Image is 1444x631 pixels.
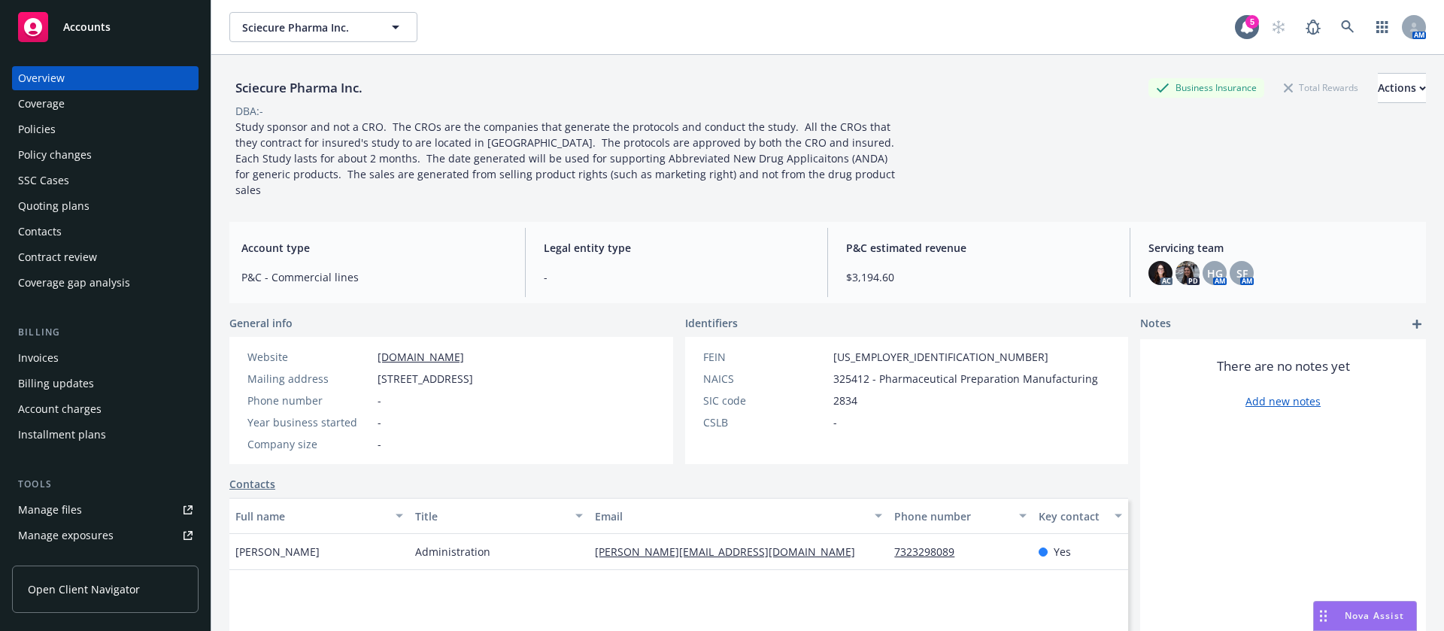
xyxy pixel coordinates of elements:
button: Actions [1378,73,1426,103]
a: [PERSON_NAME][EMAIL_ADDRESS][DOMAIN_NAME] [595,545,867,559]
div: Policies [18,117,56,141]
div: Manage certificates [18,549,117,573]
a: 7323298089 [894,545,966,559]
a: Switch app [1367,12,1397,42]
span: [STREET_ADDRESS] [378,371,473,387]
div: Actions [1378,74,1426,102]
div: Policy changes [18,143,92,167]
img: photo [1148,261,1172,285]
a: Contract review [12,245,199,269]
div: Tools [12,477,199,492]
div: Manage files [18,498,82,522]
button: Title [409,498,589,534]
span: HG [1207,265,1223,281]
div: Email [595,508,866,524]
div: Total Rewards [1276,78,1366,97]
div: Full name [235,508,387,524]
div: Installment plans [18,423,106,447]
button: Email [589,498,888,534]
div: Mailing address [247,371,372,387]
div: Contacts [18,220,62,244]
a: Add new notes [1245,393,1321,409]
a: Manage files [12,498,199,522]
span: Accounts [63,21,111,33]
span: - [544,269,809,285]
div: DBA: - [235,103,263,119]
img: photo [1176,261,1200,285]
button: Nova Assist [1313,601,1417,631]
span: - [833,414,837,430]
div: Phone number [894,508,1009,524]
button: Key contact [1033,498,1128,534]
span: Yes [1054,544,1071,560]
div: Billing [12,325,199,340]
a: Report a Bug [1298,12,1328,42]
div: Quoting plans [18,194,89,218]
div: Manage exposures [18,523,114,548]
a: Contacts [12,220,199,244]
a: [DOMAIN_NAME] [378,350,464,364]
span: Study sponsor and not a CRO. The CROs are the companies that generate the protocols and conduct t... [235,120,900,197]
span: Nova Assist [1345,609,1404,622]
span: Administration [415,544,490,560]
div: Company size [247,436,372,452]
button: Full name [229,498,409,534]
div: Phone number [247,393,372,408]
span: 325412 - Pharmaceutical Preparation Manufacturing [833,371,1098,387]
div: Contract review [18,245,97,269]
span: General info [229,315,293,331]
span: There are no notes yet [1217,357,1350,375]
div: FEIN [703,349,827,365]
span: [PERSON_NAME] [235,544,320,560]
div: Business Insurance [1148,78,1264,97]
div: CSLB [703,414,827,430]
a: Policies [12,117,199,141]
div: SIC code [703,393,827,408]
a: Quoting plans [12,194,199,218]
div: Website [247,349,372,365]
a: Coverage gap analysis [12,271,199,295]
span: Sciecure Pharma Inc. [242,20,372,35]
span: Legal entity type [544,240,809,256]
div: Billing updates [18,372,94,396]
div: SSC Cases [18,168,69,193]
a: Manage certificates [12,549,199,573]
span: Account type [241,240,507,256]
span: P&C - Commercial lines [241,269,507,285]
a: Accounts [12,6,199,48]
div: Coverage gap analysis [18,271,130,295]
button: Phone number [888,498,1032,534]
span: Identifiers [685,315,738,331]
a: SSC Cases [12,168,199,193]
a: Contacts [229,476,275,492]
div: 5 [1245,15,1259,29]
span: - [378,393,381,408]
span: - [378,414,381,430]
span: SF [1236,265,1248,281]
span: Notes [1140,315,1171,333]
div: Key contact [1039,508,1106,524]
span: - [378,436,381,452]
div: Drag to move [1314,602,1333,630]
a: Installment plans [12,423,199,447]
a: Manage exposures [12,523,199,548]
a: Overview [12,66,199,90]
span: $3,194.60 [846,269,1112,285]
div: NAICS [703,371,827,387]
div: Coverage [18,92,65,116]
a: Policy changes [12,143,199,167]
a: Billing updates [12,372,199,396]
span: 2834 [833,393,857,408]
div: Account charges [18,397,102,421]
span: Open Client Navigator [28,581,140,597]
a: Invoices [12,346,199,370]
div: Year business started [247,414,372,430]
a: Search [1333,12,1363,42]
a: Coverage [12,92,199,116]
span: Servicing team [1148,240,1414,256]
a: Account charges [12,397,199,421]
div: Title [415,508,566,524]
div: Invoices [18,346,59,370]
div: Overview [18,66,65,90]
